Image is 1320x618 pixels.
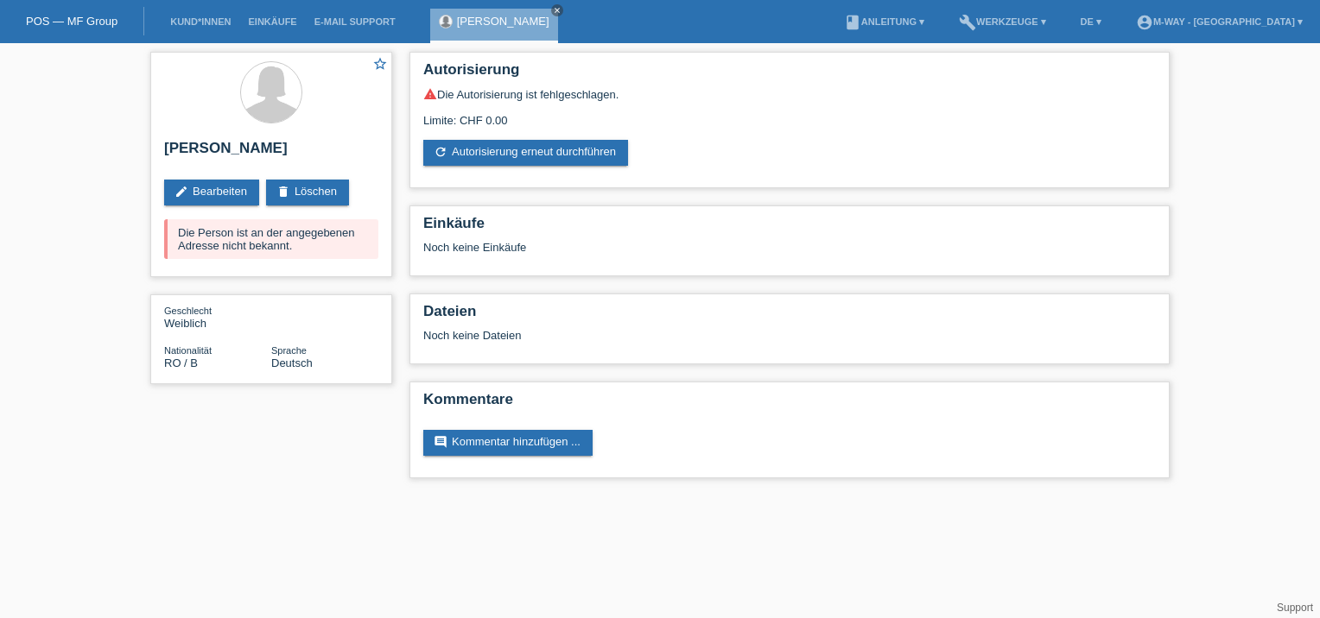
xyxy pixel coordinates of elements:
[164,306,212,316] span: Geschlecht
[271,356,313,369] span: Deutsch
[844,14,861,31] i: book
[959,14,976,31] i: build
[950,16,1055,27] a: buildWerkzeuge ▾
[164,304,271,330] div: Weiblich
[553,6,562,15] i: close
[1127,16,1311,27] a: account_circlem-way - [GEOGRAPHIC_DATA] ▾
[164,180,259,205] a: editBearbeiten
[164,345,212,356] span: Nationalität
[423,101,1156,127] div: Limite: CHF 0.00
[266,180,349,205] a: deleteLöschen
[306,16,404,27] a: E-Mail Support
[271,345,307,356] span: Sprache
[372,56,388,72] i: star_border
[164,140,378,166] h2: [PERSON_NAME]
[457,15,549,28] a: [PERSON_NAME]
[423,87,437,101] i: warning
[423,391,1156,417] h2: Kommentare
[551,4,563,16] a: close
[1277,602,1313,614] a: Support
[276,185,290,199] i: delete
[423,140,628,166] a: refreshAutorisierung erneut durchführen
[434,435,447,449] i: comment
[162,16,239,27] a: Kund*innen
[239,16,305,27] a: Einkäufe
[423,329,951,342] div: Noch keine Dateien
[164,219,378,259] div: Die Person ist an der angegebenen Adresse nicht bekannt.
[1072,16,1110,27] a: DE ▾
[423,241,1156,267] div: Noch keine Einkäufe
[372,56,388,74] a: star_border
[26,15,117,28] a: POS — MF Group
[423,215,1156,241] h2: Einkäufe
[164,356,198,369] span: Rumänien / B / 03.08.2020
[1136,14,1153,31] i: account_circle
[434,145,447,159] i: refresh
[175,185,188,199] i: edit
[423,87,1156,101] div: Die Autorisierung ist fehlgeschlagen.
[423,430,593,456] a: commentKommentar hinzufügen ...
[423,303,1156,329] h2: Dateien
[835,16,933,27] a: bookAnleitung ▾
[423,61,1156,87] h2: Autorisierung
